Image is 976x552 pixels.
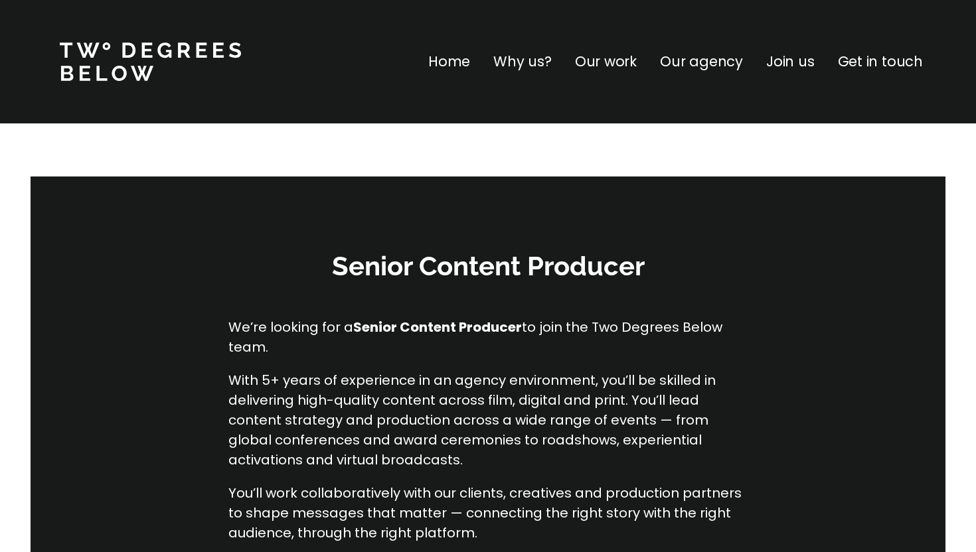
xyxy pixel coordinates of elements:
[353,318,522,336] strong: Senior Content Producer
[428,51,470,72] a: Home
[766,51,815,72] a: Join us
[228,317,748,357] p: We’re looking for a to join the Two Degrees Below team.
[838,51,923,72] a: Get in touch
[228,370,748,470] p: With 5+ years of experience in an agency environment, you’ll be skilled in delivering high-qualit...
[575,51,637,72] a: Our work
[493,51,552,72] a: Why us?
[289,248,687,284] h3: Senior Content Producer
[660,51,743,72] a: Our agency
